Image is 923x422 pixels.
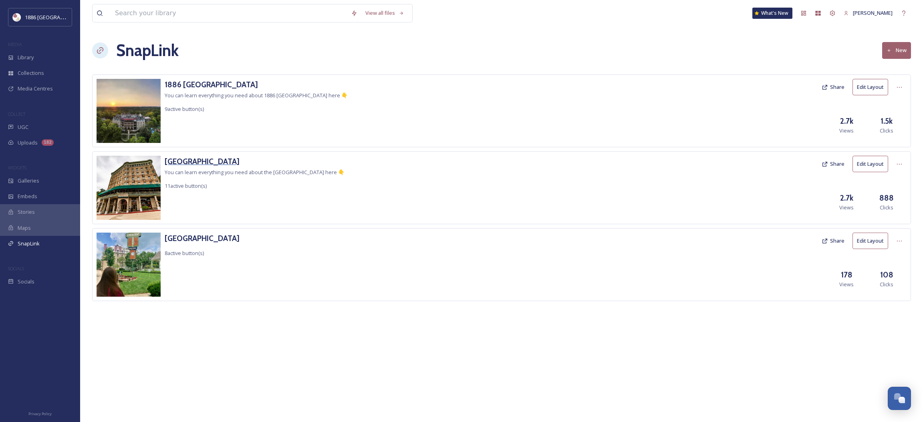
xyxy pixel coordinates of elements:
[879,192,894,204] h3: 888
[853,9,893,16] span: [PERSON_NAME]
[18,123,28,131] span: UGC
[818,79,848,95] button: Share
[852,156,892,172] a: Edit Layout
[18,54,34,61] span: Library
[818,156,848,172] button: Share
[165,182,207,189] span: 11 active button(s)
[18,139,38,147] span: Uploads
[165,169,345,176] span: You can learn everything you need about the [GEOGRAPHIC_DATA] here 👇
[18,240,40,247] span: SnapLink
[361,5,408,21] a: View all files
[752,8,792,19] a: What's New
[18,224,31,232] span: Maps
[8,111,25,117] span: COLLECT
[840,5,897,21] a: [PERSON_NAME]
[165,79,348,90] a: 1886 [GEOGRAPHIC_DATA]
[165,156,345,167] a: [GEOGRAPHIC_DATA]
[18,278,34,285] span: Socials
[165,105,204,113] span: 9 active button(s)
[18,85,53,92] span: Media Centres
[8,165,26,171] span: WIDGETS
[818,233,848,249] button: Share
[839,127,854,135] span: Views
[28,408,52,418] a: Privacy Policy
[18,69,44,77] span: Collections
[165,249,204,257] span: 8 active button(s)
[97,79,161,143] img: 5a1beda0-4b4f-478c-b606-889d8cdf35fc.jpg
[116,38,179,62] h1: SnapLink
[18,193,37,200] span: Embeds
[8,265,24,271] span: SOCIALS
[880,204,893,211] span: Clicks
[839,281,854,288] span: Views
[881,115,893,127] h3: 1.5k
[852,79,892,95] a: Edit Layout
[852,79,888,95] button: Edit Layout
[8,41,22,47] span: MEDIA
[111,4,347,22] input: Search your library
[841,269,852,281] h3: 178
[880,127,893,135] span: Clicks
[852,156,888,172] button: Edit Layout
[888,387,911,410] button: Open Chat
[97,233,161,297] img: 1fc51a9a-099e-4dca-b82e-2653570a0d23.jpg
[42,139,54,146] div: 182
[165,233,240,244] a: [GEOGRAPHIC_DATA]
[852,233,888,249] button: Edit Layout
[880,269,893,281] h3: 108
[165,92,348,99] span: You can learn everything you need about 1886 [GEOGRAPHIC_DATA] here 👇
[852,233,892,249] a: Edit Layout
[880,281,893,288] span: Clicks
[840,192,853,204] h3: 2.7k
[839,204,854,211] span: Views
[18,177,39,185] span: Galleries
[840,115,853,127] h3: 2.7k
[28,411,52,416] span: Privacy Policy
[97,156,161,220] img: 14d29248-a101-4c19-b7c3-f64a0834f8c9.jpg
[13,13,21,21] img: logos.png
[18,208,35,216] span: Stories
[25,13,88,21] span: 1886 [GEOGRAPHIC_DATA]
[882,42,911,58] button: New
